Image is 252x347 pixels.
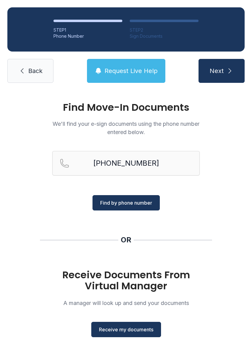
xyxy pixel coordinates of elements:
[53,33,122,39] div: Phone Number
[210,67,224,75] span: Next
[52,299,200,307] p: A manager will look up and send your documents
[28,67,42,75] span: Back
[53,27,122,33] div: STEP 1
[104,67,158,75] span: Request Live Help
[130,33,199,39] div: Sign Documents
[52,269,200,291] h1: Receive Documents From Virtual Manager
[99,326,153,333] span: Receive my documents
[52,151,200,175] input: Reservation phone number
[130,27,199,33] div: STEP 2
[52,102,200,112] h1: Find Move-In Documents
[100,199,152,206] span: Find by phone number
[121,235,131,245] div: OR
[52,120,200,136] p: We'll find your e-sign documents using the phone number entered below.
